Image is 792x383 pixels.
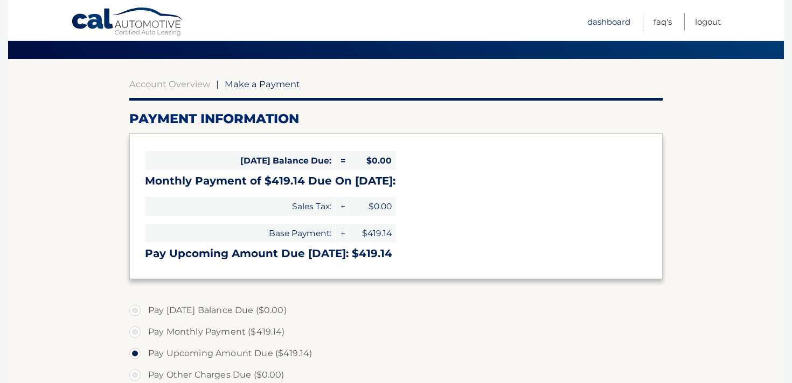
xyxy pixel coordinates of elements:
[336,151,347,170] span: =
[145,174,647,188] h3: Monthly Payment of $419.14 Due On [DATE]:
[216,79,219,89] span: |
[129,79,210,89] a: Account Overview
[336,224,347,243] span: +
[145,151,336,170] span: [DATE] Balance Due:
[145,224,336,243] span: Base Payment:
[129,321,663,343] label: Pay Monthly Payment ($419.14)
[145,247,647,260] h3: Pay Upcoming Amount Due [DATE]: $419.14
[129,300,663,321] label: Pay [DATE] Balance Due ($0.00)
[145,197,336,216] span: Sales Tax:
[654,13,672,31] a: FAQ's
[129,111,663,127] h2: Payment Information
[348,197,396,216] span: $0.00
[336,197,347,216] span: +
[225,79,300,89] span: Make a Payment
[587,13,630,31] a: Dashboard
[348,151,396,170] span: $0.00
[348,224,396,243] span: $419.14
[71,7,184,38] a: Cal Automotive
[129,343,663,364] label: Pay Upcoming Amount Due ($419.14)
[695,13,721,31] a: Logout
